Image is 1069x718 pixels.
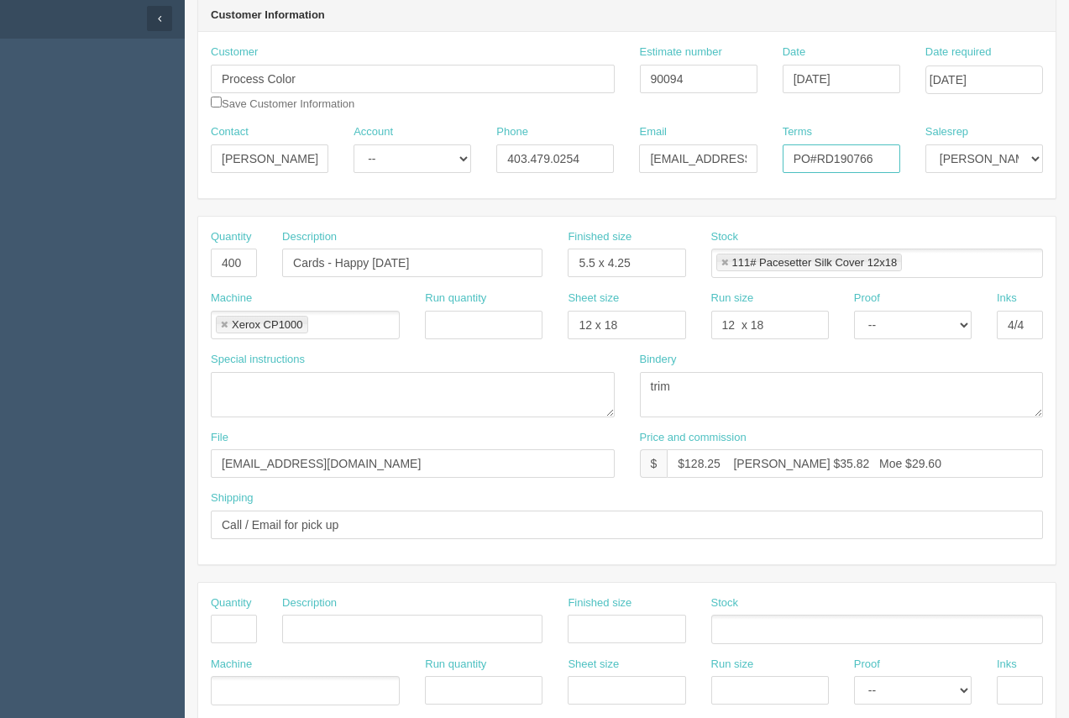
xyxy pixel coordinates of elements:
label: Run size [711,657,754,673]
label: Inks [997,657,1017,673]
label: Proof [854,291,880,307]
label: Run quantity [425,291,486,307]
div: Save Customer Information [211,45,615,112]
input: Enter customer name [211,65,615,93]
label: Run quantity [425,657,486,673]
label: Shipping [211,490,254,506]
label: Stock [711,595,739,611]
label: Customer [211,45,258,60]
label: Stock [711,229,739,245]
label: Quantity [211,595,251,611]
label: Account [354,124,393,140]
label: Sheet size [568,291,619,307]
label: Email [639,124,667,140]
label: Date required [925,45,992,60]
label: Phone [496,124,528,140]
label: Proof [854,657,880,673]
label: Machine [211,291,252,307]
label: Contact [211,124,249,140]
label: Description [282,229,337,245]
div: Xerox CP1000 [232,319,303,330]
label: Run size [711,291,754,307]
label: Inks [997,291,1017,307]
label: Bindery [640,352,677,368]
label: Machine [211,657,252,673]
div: 111# Pacesetter Silk Cover 12x18 [732,257,898,268]
label: Sheet size [568,657,619,673]
label: File [211,430,228,446]
label: Quantity [211,229,251,245]
label: Terms [783,124,812,140]
label: Price and commission [640,430,747,446]
textarea: [PERSON_NAME] ( 5 mil soft touch), trim - ARB [640,372,1044,417]
label: Date [783,45,805,60]
label: Special instructions [211,352,305,368]
label: Estimate number [640,45,722,60]
label: Finished size [568,229,631,245]
label: Finished size [568,595,631,611]
label: Salesrep [925,124,968,140]
label: Description [282,595,337,611]
div: $ [640,449,668,478]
